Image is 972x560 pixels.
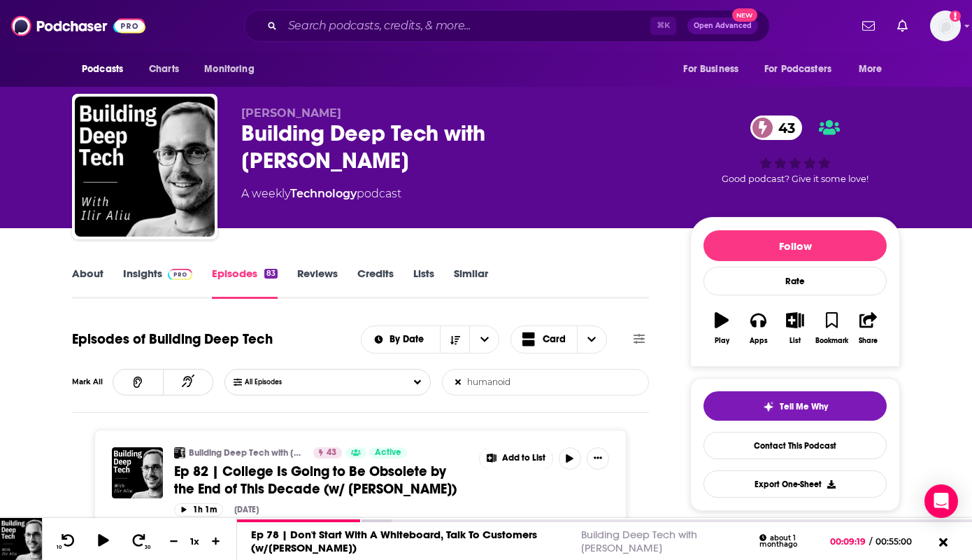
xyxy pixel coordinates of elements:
span: Add to List [502,453,545,463]
span: For Business [683,59,738,79]
button: Play [703,303,740,353]
a: About [72,267,103,299]
span: By Date [389,335,429,344]
span: Charts [149,59,179,79]
button: Export One-Sheet [703,470,887,498]
h1: Episodes of Building Deep Tech [72,330,273,348]
span: 10 [57,545,62,550]
a: Lists [413,267,434,299]
button: Show More Button [587,447,609,470]
img: Building Deep Tech with Ilir Aliu [174,447,185,458]
div: 1 x [183,535,207,547]
span: 00:09:19 [830,536,869,547]
img: Podchaser - Follow, Share and Rate Podcasts [11,13,145,39]
span: 00:55:00 [872,536,926,547]
button: Bookmark [813,303,850,353]
span: Good podcast? Give it some love! [722,174,869,184]
span: More [859,59,882,79]
span: Open Advanced [694,22,752,29]
button: Choose View [510,325,607,353]
span: Monitoring [204,59,254,79]
button: Show More Button [480,447,552,470]
span: ⌘ K [650,17,676,35]
a: Building Deep Tech with [PERSON_NAME] [581,528,697,554]
button: Share [850,303,887,353]
span: 43 [764,115,802,140]
button: List [777,303,813,353]
img: User Profile [930,10,961,41]
button: 1h 1m [174,503,223,517]
span: / [869,536,872,547]
span: Ep 82 | College Is Going to Be Obsolete by the End of This Decade (w/ [PERSON_NAME]) [174,463,457,498]
button: 10 [54,533,80,550]
input: Search podcasts, credits, & more... [283,15,650,37]
button: Follow [703,230,887,261]
a: Building Deep Tech with [PERSON_NAME] [189,447,304,458]
div: Play [715,337,729,345]
svg: Add a profile image [950,10,961,22]
a: Episodes83 [212,267,278,299]
span: Logged in as Isabellaoidem [930,10,961,41]
a: Similar [454,267,488,299]
a: Ep 78 | Don't Start With A Whiteboard, Talk To Customers (w/[PERSON_NAME]) [251,528,537,554]
button: open menu [362,335,441,344]
span: Podcasts [82,59,123,79]
button: Apps [740,303,776,353]
div: 83 [264,269,278,279]
button: tell me why sparkleTell Me Why [703,391,887,421]
img: Podchaser Pro [168,269,192,280]
a: Show notifications dropdown [892,14,913,38]
img: Ep 82 | College Is Going to Be Obsolete by the End of This Decade (w/ Brian Walker) [112,447,163,498]
div: List [789,337,801,345]
img: Building Deep Tech with Ilir Aliu [75,97,215,237]
button: open menu [194,56,272,83]
div: Apps [750,337,768,345]
div: [DATE] [234,505,259,514]
a: 43 [750,115,802,140]
button: Show profile menu [930,10,961,41]
div: Search podcasts, credits, & more... [244,10,770,42]
span: [PERSON_NAME] [241,106,341,120]
div: Mark All [72,379,113,386]
a: Contact This Podcast [703,432,887,459]
div: A weekly podcast [241,185,401,202]
span: All Episodes [245,378,310,386]
div: Bookmark [815,337,848,345]
div: Open Intercom Messenger [924,484,958,518]
button: Open AdvancedNew [687,17,758,34]
a: InsightsPodchaser Pro [123,267,192,299]
div: Share [859,337,878,345]
span: Card [543,335,566,344]
button: open menu [72,56,141,83]
div: about 1 month ago [759,534,821,549]
a: Credits [357,267,394,299]
div: Rate [703,267,887,295]
button: open menu [849,56,900,83]
button: Choose List Listened [224,369,430,395]
span: For Podcasters [764,59,831,79]
button: Sort Direction [440,326,469,353]
button: open menu [755,56,852,83]
button: open menu [469,326,499,353]
span: 30 [145,545,150,550]
span: Tell Me Why [780,401,828,412]
h2: Choose List sort [361,325,500,353]
button: open menu [673,56,756,83]
a: 43 [313,447,342,458]
span: 43 [327,446,336,460]
div: 43Good podcast? Give it some love! [690,106,900,193]
a: Active [369,447,407,458]
button: 30 [127,533,153,550]
span: Active [375,446,401,460]
a: Reviews [297,267,338,299]
img: tell me why sparkle [763,401,774,412]
a: Charts [140,56,187,83]
span: New [732,8,757,22]
a: Show notifications dropdown [857,14,880,38]
a: Technology [290,187,357,200]
a: Ep 82 | College Is Going to Be Obsolete by the End of This Decade (w/ [PERSON_NAME]) [174,463,469,498]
